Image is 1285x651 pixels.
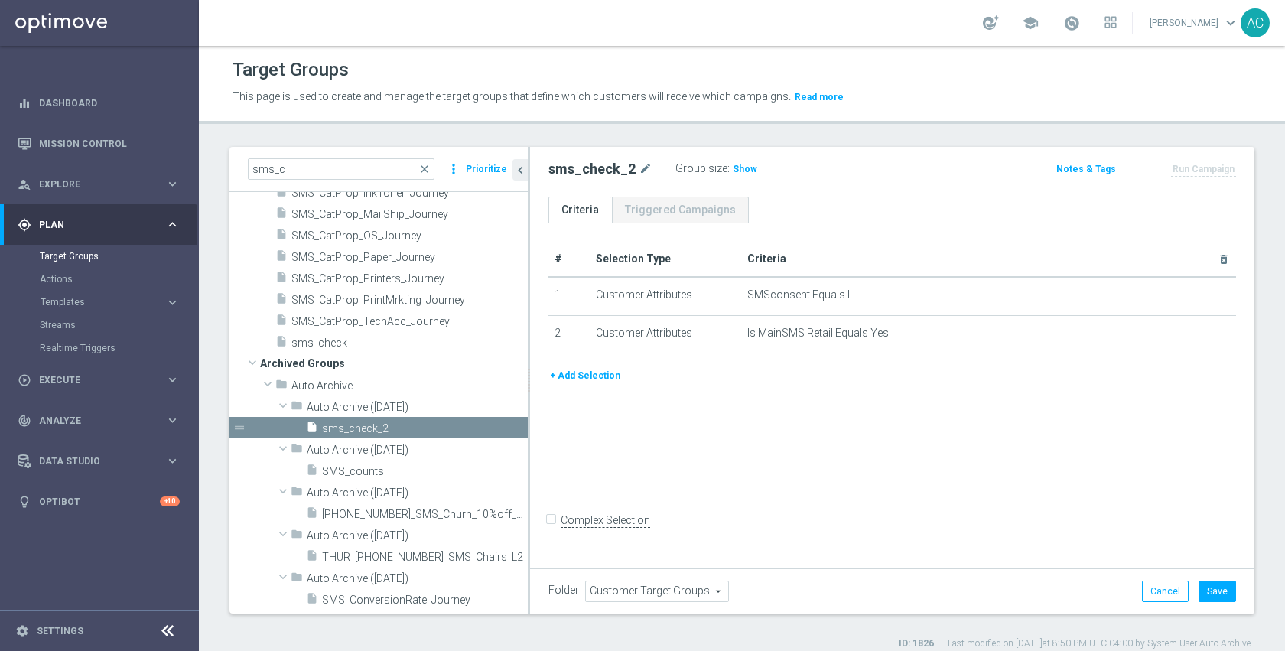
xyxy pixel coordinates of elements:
[727,162,730,175] label: :
[275,271,288,288] i: insert_drive_file
[322,594,528,607] span: SMS_ConversionRate_Journey
[40,296,181,308] div: Templates keyboard_arrow_right
[17,219,181,231] button: gps_fixed Plan keyboard_arrow_right
[39,481,160,522] a: Optibot
[275,207,288,224] i: insert_drive_file
[291,442,303,460] i: folder
[18,414,165,428] div: Analyze
[548,277,590,315] td: 1
[446,158,461,180] i: more_vert
[1055,161,1117,177] button: Notes & Tags
[40,291,197,314] div: Templates
[275,314,288,331] i: insert_drive_file
[275,228,288,246] i: insert_drive_file
[18,96,31,110] i: equalizer
[291,379,528,392] span: Auto Archive
[18,177,165,191] div: Explore
[1022,15,1039,31] span: school
[17,455,181,467] button: Data Studio keyboard_arrow_right
[306,421,318,438] i: insert_drive_file
[40,250,159,262] a: Target Groups
[306,592,318,610] i: insert_drive_file
[18,373,31,387] i: play_circle_outline
[18,218,165,232] div: Plan
[39,220,165,229] span: Plan
[41,298,150,307] span: Templates
[37,627,83,636] a: Settings
[260,353,528,374] span: Archived Groups
[464,159,509,180] button: Prioritize
[306,464,318,481] i: insert_drive_file
[1241,8,1270,37] div: AC
[291,208,528,221] span: SMS_CatProp_MailShip_Journey
[17,374,181,386] div: play_circle_outline Execute keyboard_arrow_right
[41,298,165,307] div: Templates
[165,217,180,232] i: keyboard_arrow_right
[1199,581,1236,602] button: Save
[747,327,889,340] span: Is MainSMS Retail Equals Yes
[17,496,181,508] div: lightbulb Optibot +10
[39,83,180,123] a: Dashboard
[15,624,29,638] i: settings
[165,295,180,310] i: keyboard_arrow_right
[291,571,303,588] i: folder
[747,252,786,265] span: Criteria
[40,337,197,360] div: Realtime Triggers
[40,245,197,268] div: Target Groups
[322,508,528,521] span: 20231129_SMS_Churn_10%off_Peak23
[793,89,845,106] button: Read more
[306,549,318,567] i: insert_drive_file
[291,272,528,285] span: SMS_CatProp_Printers_Journey
[291,251,528,264] span: SMS_CatProp_Paper_Journey
[18,83,180,123] div: Dashboard
[18,373,165,387] div: Execute
[733,164,757,174] span: Show
[39,180,165,189] span: Explore
[675,162,727,175] label: Group size
[40,342,159,354] a: Realtime Triggers
[39,457,165,466] span: Data Studio
[275,249,288,267] i: insert_drive_file
[548,367,622,384] button: + Add Selection
[17,178,181,190] button: person_search Explore keyboard_arrow_right
[291,399,303,417] i: folder
[17,415,181,427] button: track_changes Analyze keyboard_arrow_right
[291,337,528,350] span: sms_check
[561,513,650,528] label: Complex Selection
[590,277,741,315] td: Customer Attributes
[275,378,288,395] i: folder
[18,495,31,509] i: lightbulb
[160,496,180,506] div: +10
[17,97,181,109] div: equalizer Dashboard
[418,163,431,175] span: close
[40,268,197,291] div: Actions
[548,197,612,223] a: Criteria
[248,158,434,180] input: Quick find group or folder
[165,413,180,428] i: keyboard_arrow_right
[548,315,590,353] td: 2
[291,294,528,307] span: SMS_CatProp_PrintMrkting_Journey
[512,159,528,181] button: chevron_left
[1142,581,1189,602] button: Cancel
[291,315,528,328] span: SMS_CatProp_TechAcc_Journey
[307,487,528,500] span: Auto Archive (2024-02-28)
[548,584,579,597] label: Folder
[233,90,791,103] span: This page is used to create and manage the target groups that define which customers will receive...
[322,551,528,564] span: THUR_20240215_SMS_Chairs_L2
[322,422,528,435] span: sms_check_2
[17,138,181,150] div: Mission Control
[612,197,749,223] a: Triggered Campaigns
[1218,253,1230,265] i: delete_forever
[40,319,159,331] a: Streams
[747,288,850,301] span: SMSconsent Equals I
[291,485,303,503] i: folder
[307,401,528,414] span: Auto Archive (2023-10-19)
[639,160,652,178] i: mode_edit
[307,572,528,585] span: Auto Archive (2025-05-01)
[275,185,288,203] i: insert_drive_file
[291,229,528,242] span: SMS_CatProp_OS_Journey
